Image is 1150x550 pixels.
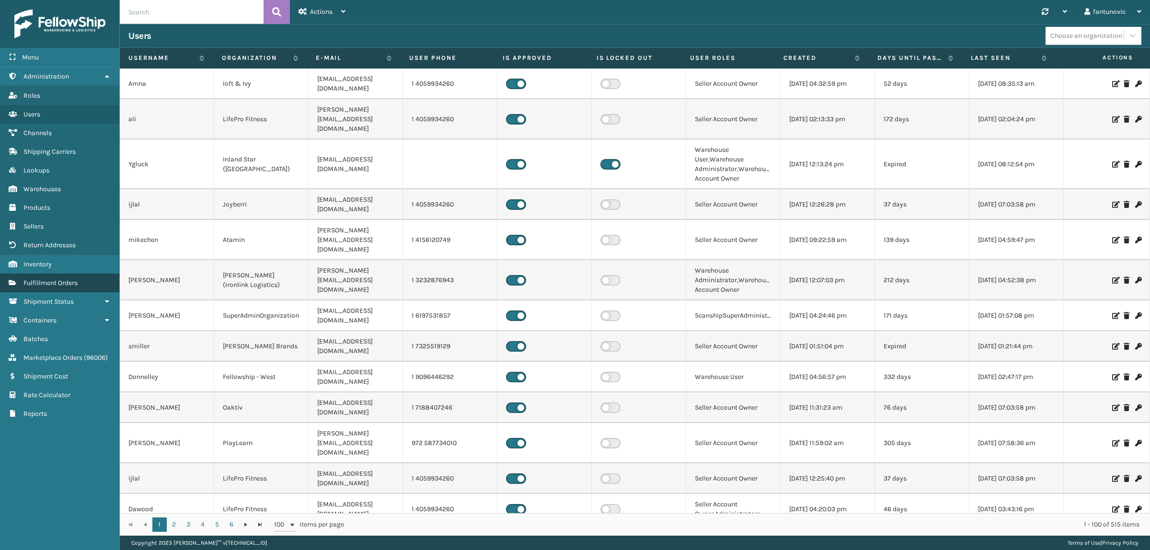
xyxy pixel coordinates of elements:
[1124,312,1129,319] i: Delete
[1112,161,1118,168] i: Edit
[23,129,52,137] span: Channels
[1112,116,1118,123] i: Edit
[781,69,875,99] td: [DATE] 04:32:59 pm
[224,517,239,532] a: 6
[1124,440,1129,447] i: Delete
[686,331,781,362] td: Seller Account Owner
[309,260,403,300] td: [PERSON_NAME][EMAIL_ADDRESS][DOMAIN_NAME]
[1135,80,1141,87] i: Change Password
[1124,277,1129,284] i: Delete
[239,517,253,532] a: Go to the next page
[1124,404,1129,411] i: Delete
[403,392,497,423] td: 1 7188407246
[781,300,875,331] td: [DATE] 04:24:46 pm
[210,517,224,532] a: 5
[875,392,969,423] td: 76 days
[22,53,39,61] span: Menu
[875,99,969,139] td: 172 days
[969,99,1064,139] td: [DATE] 02:04:24 pm
[686,220,781,260] td: Seller Account Owner
[214,392,309,423] td: Oaktiv
[403,189,497,220] td: 1 4059934260
[1112,374,1118,380] i: Edit
[1135,237,1141,243] i: Change Password
[969,189,1064,220] td: [DATE] 07:03:58 pm
[128,54,195,62] label: Username
[1124,506,1129,513] i: Delete
[971,54,1037,62] label: Last Seen
[1124,161,1129,168] i: Delete
[309,392,403,423] td: [EMAIL_ADDRESS][DOMAIN_NAME]
[23,110,40,118] span: Users
[403,260,497,300] td: 1 3232876943
[14,10,105,38] img: logo
[1112,506,1118,513] i: Edit
[875,362,969,392] td: 332 days
[969,220,1064,260] td: [DATE] 04:59:47 pm
[23,335,48,343] span: Batches
[23,204,50,212] span: Products
[1112,440,1118,447] i: Edit
[23,354,82,362] span: Marketplace Orders
[1124,475,1129,482] i: Delete
[1124,374,1129,380] i: Delete
[214,494,309,525] td: LifePro Fitness
[875,494,969,525] td: 46 days
[403,494,497,525] td: 1 4059934260
[23,92,40,100] span: Roles
[686,423,781,463] td: Seller Account Owner
[128,30,151,42] h3: Users
[969,69,1064,99] td: [DATE] 08:35:13 am
[686,139,781,189] td: Warehouse User,Warehouse Administrator,Warehouse Account Owner
[781,99,875,139] td: [DATE] 02:13:33 pm
[1112,475,1118,482] i: Edit
[309,331,403,362] td: [EMAIL_ADDRESS][DOMAIN_NAME]
[403,463,497,494] td: 1 4059934260
[781,423,875,463] td: [DATE] 11:59:02 am
[1135,277,1141,284] i: Change Password
[1068,536,1138,550] div: |
[309,463,403,494] td: [EMAIL_ADDRESS][DOMAIN_NAME]
[875,139,969,189] td: Expired
[503,54,578,62] label: Is Approved
[309,139,403,189] td: [EMAIL_ADDRESS][DOMAIN_NAME]
[1135,374,1141,380] i: Change Password
[309,99,403,139] td: [PERSON_NAME][EMAIL_ADDRESS][DOMAIN_NAME]
[686,300,781,331] td: ScanshipSuperAdministrator
[403,362,497,392] td: 1 9096446292
[84,354,108,362] span: ( 96006 )
[309,189,403,220] td: [EMAIL_ADDRESS][DOMAIN_NAME]
[214,139,309,189] td: Inland Star ([GEOGRAPHIC_DATA])
[1112,237,1118,243] i: Edit
[969,300,1064,331] td: [DATE] 01:57:08 pm
[120,189,214,220] td: ijlal
[242,521,250,528] span: Go to the next page
[222,54,288,62] label: Organization
[309,69,403,99] td: [EMAIL_ADDRESS][DOMAIN_NAME]
[309,362,403,392] td: [EMAIL_ADDRESS][DOMAIN_NAME]
[877,54,943,62] label: Days until password expires
[781,331,875,362] td: [DATE] 01:51:04 pm
[875,423,969,463] td: 305 days
[120,423,214,463] td: [PERSON_NAME]
[969,139,1064,189] td: [DATE] 08:12:54 pm
[686,494,781,525] td: Seller Account Owner,Administrators
[214,362,309,392] td: Fellowship - West
[357,520,1139,529] div: 1 - 100 of 515 items
[120,362,214,392] td: Donnelley
[403,300,497,331] td: 1 6197531857
[1135,201,1141,208] i: Change Password
[686,362,781,392] td: Warehouse User
[875,220,969,260] td: 139 days
[309,423,403,463] td: [PERSON_NAME][EMAIL_ADDRESS][DOMAIN_NAME]
[403,220,497,260] td: 1 4156120749
[23,241,76,249] span: Return Addresses
[120,99,214,139] td: ali
[167,517,181,532] a: 2
[969,362,1064,392] td: [DATE] 02:47:17 pm
[214,463,309,494] td: LifePro Fitness
[1112,201,1118,208] i: Edit
[597,54,672,62] label: Is Locked Out
[781,494,875,525] td: [DATE] 04:20:03 pm
[152,517,167,532] a: 1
